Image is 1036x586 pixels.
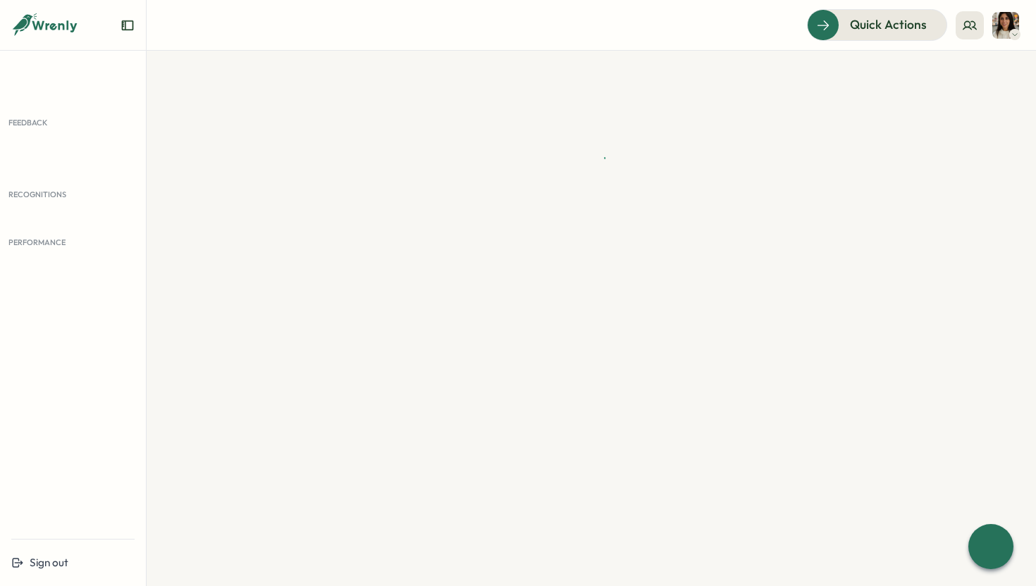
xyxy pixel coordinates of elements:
span: Sign out [30,556,68,569]
span: Quick Actions [850,15,927,34]
button: Expand sidebar [121,18,135,32]
button: Quick Actions [807,9,947,40]
img: Maria Khoury [992,12,1019,39]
